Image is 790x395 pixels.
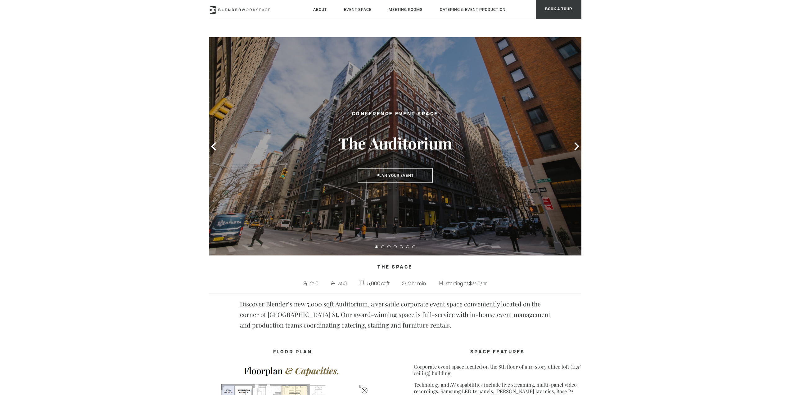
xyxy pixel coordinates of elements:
[444,278,489,288] span: starting at $350/hr
[407,278,428,288] span: 2 hr min.
[358,168,433,183] button: Plan Your Event
[336,278,348,288] span: 350
[209,347,377,358] h4: FLOOR PLAN
[324,110,467,118] h2: Conference Event Space
[309,278,320,288] span: 250
[414,347,581,358] h4: SPACE FEATURES
[366,278,391,288] span: 5,000 sqft
[414,363,581,376] p: Corporate event space located on the 8th floor of a 14-story office loft (11.5′ ceiling) building.
[324,134,467,153] h3: The Auditorium
[209,262,581,273] h4: The Space
[240,299,550,330] p: Discover Blender’s new 5,000 sqft Auditorium, a versatile corporate event space conveniently loca...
